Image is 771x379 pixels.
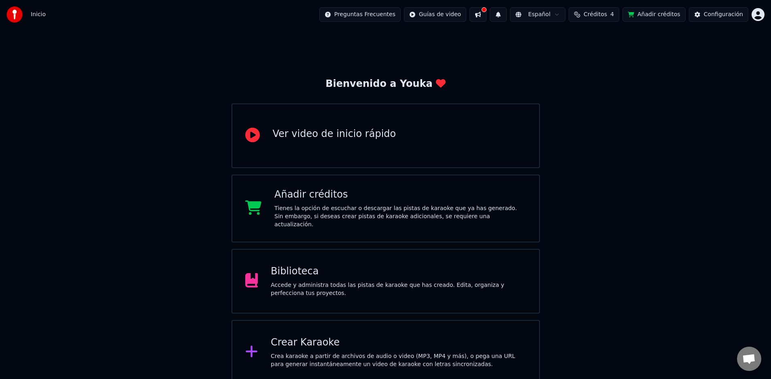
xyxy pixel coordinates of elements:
[704,11,743,19] div: Configuración
[274,204,526,229] div: Tienes la opción de escuchar o descargar las pistas de karaoke que ya has generado. Sin embargo, ...
[737,347,761,371] div: Chat abierto
[271,352,526,368] div: Crea karaoke a partir de archivos de audio o video (MP3, MP4 y más), o pega una URL para generar ...
[319,7,401,22] button: Preguntas Frecuentes
[569,7,619,22] button: Créditos4
[271,336,526,349] div: Crear Karaoke
[584,11,607,19] span: Créditos
[31,11,46,19] nav: breadcrumb
[273,128,396,141] div: Ver video de inicio rápido
[274,188,526,201] div: Añadir créditos
[689,7,748,22] button: Configuración
[622,7,686,22] button: Añadir créditos
[6,6,23,23] img: youka
[404,7,466,22] button: Guías de video
[610,11,614,19] span: 4
[31,11,46,19] span: Inicio
[271,265,526,278] div: Biblioteca
[325,78,446,91] div: Bienvenido a Youka
[271,281,526,297] div: Accede y administra todas las pistas de karaoke que has creado. Edita, organiza y perfecciona tus...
